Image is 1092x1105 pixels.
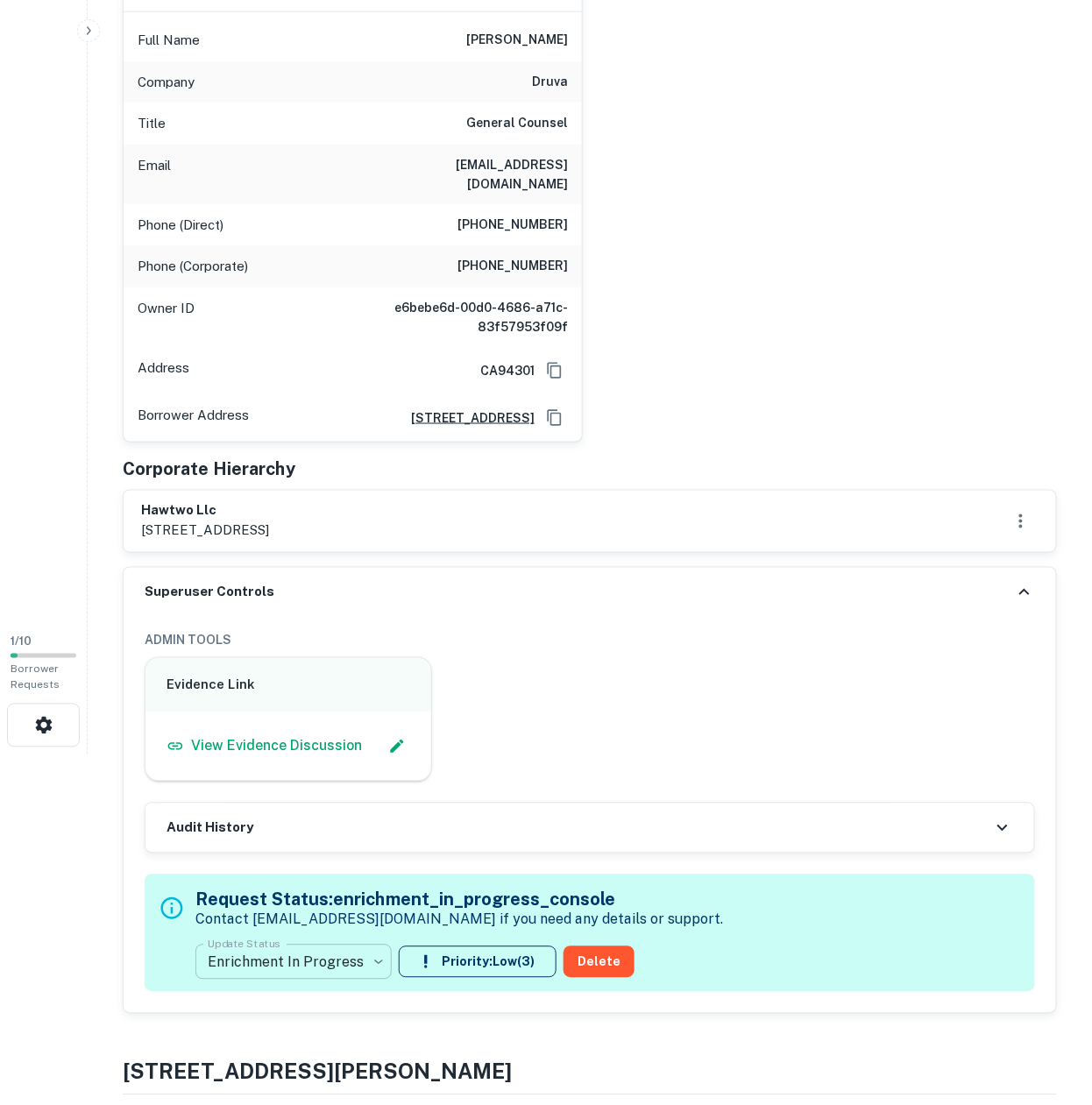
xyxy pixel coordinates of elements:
[167,676,410,696] h6: Evidence Link
[191,736,362,757] p: View Evidence Discussion
[138,256,248,277] p: Phone (Corporate)
[145,631,1035,650] h6: ADMIN TOOLS
[123,1056,1057,1087] h4: [STREET_ADDRESS][PERSON_NAME]
[1004,965,1092,1049] iframe: Chat Widget
[542,358,568,384] button: Copy Address
[358,298,568,336] h6: e6bebe6d-00d0-4686-a71c-83f57953f09f
[138,298,195,336] p: Owner ID
[138,405,249,431] p: Borrower Address
[167,736,362,757] a: View Evidence Discussion
[457,215,568,236] h6: [PHONE_NUMBER]
[11,635,32,648] span: 1 / 10
[138,215,223,236] p: Phone (Direct)
[167,818,253,839] h6: Audit History
[564,946,635,978] button: Delete
[138,30,200,51] p: Full Name
[384,733,410,760] button: Edit Slack Link
[195,910,723,931] p: Contact [EMAIL_ADDRESS][DOMAIN_NAME] if you need any details or support.
[138,72,195,93] p: Company
[195,938,392,987] div: Enrichment In Progress
[466,30,568,51] h6: [PERSON_NAME]
[399,946,557,978] button: Priority:Low(3)
[123,457,295,483] h5: Corporate Hierarchy
[141,501,269,521] h6: hawtwo llc
[138,155,171,194] p: Email
[466,113,568,134] h6: General Counsel
[11,663,60,691] span: Borrower Requests
[466,361,535,380] h6: CA94301
[138,113,166,134] p: Title
[138,358,189,384] p: Address
[542,405,568,431] button: Copy Address
[145,583,274,603] h6: Superuser Controls
[532,72,568,93] h6: druva
[397,408,535,428] a: [STREET_ADDRESS]
[457,256,568,277] h6: [PHONE_NUMBER]
[208,937,280,952] label: Update Status
[358,155,568,194] h6: [EMAIL_ADDRESS][DOMAIN_NAME]
[195,887,723,913] h5: Request Status: enrichment_in_progress_console
[141,521,269,542] p: [STREET_ADDRESS]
